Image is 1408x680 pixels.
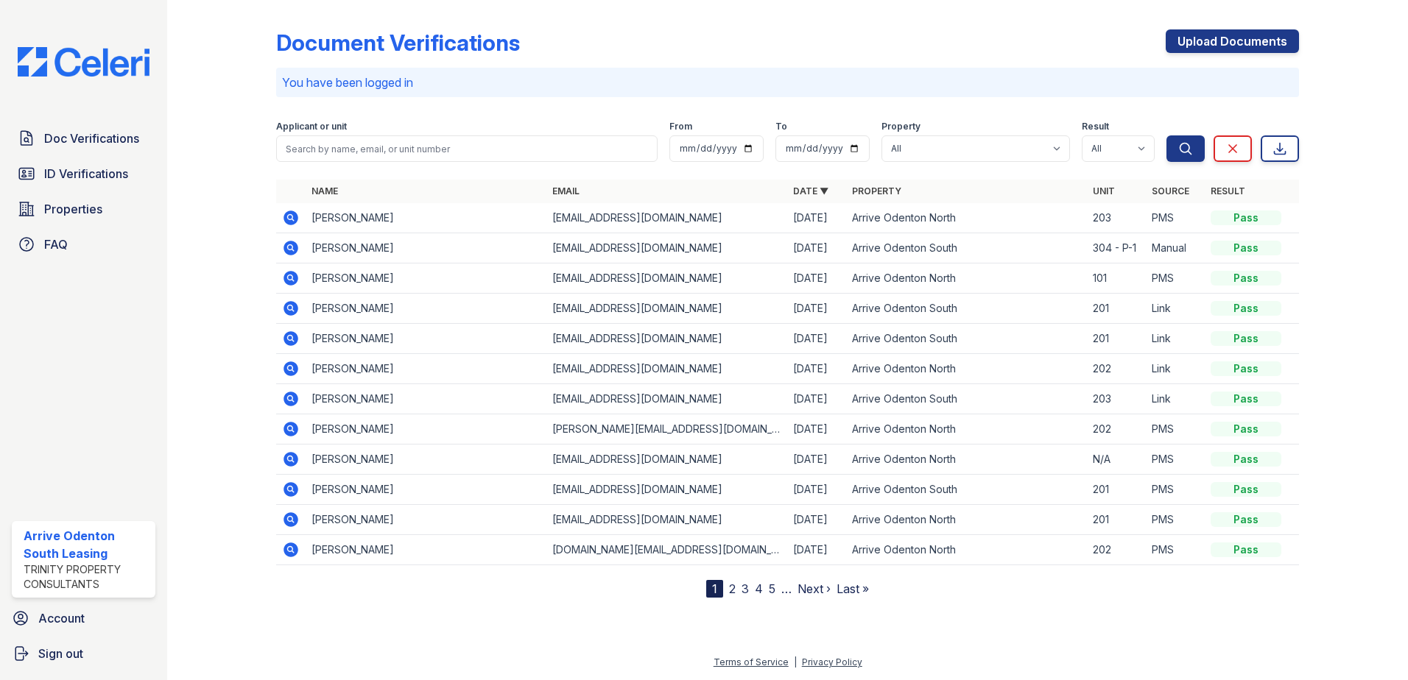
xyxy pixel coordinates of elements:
[1146,445,1205,475] td: PMS
[1146,505,1205,535] td: PMS
[1166,29,1299,53] a: Upload Documents
[306,505,546,535] td: [PERSON_NAME]
[306,324,546,354] td: [PERSON_NAME]
[846,324,1087,354] td: Arrive Odenton South
[1146,384,1205,414] td: Link
[1211,185,1245,196] a: Result
[306,475,546,505] td: [PERSON_NAME]
[546,414,787,445] td: [PERSON_NAME][EMAIL_ADDRESS][DOMAIN_NAME]
[1087,203,1146,233] td: 203
[1211,271,1281,286] div: Pass
[1211,542,1281,557] div: Pass
[546,294,787,324] td: [EMAIL_ADDRESS][DOMAIN_NAME]
[1087,294,1146,324] td: 201
[787,233,846,263] td: [DATE]
[12,124,155,153] a: Doc Verifications
[1146,475,1205,505] td: PMS
[44,165,128,183] span: ID Verifications
[306,203,546,233] td: [PERSON_NAME]
[306,535,546,565] td: [PERSON_NAME]
[846,294,1087,324] td: Arrive Odenton South
[306,233,546,263] td: [PERSON_NAME]
[1146,263,1205,294] td: PMS
[798,581,831,596] a: Next ›
[787,535,846,565] td: [DATE]
[846,233,1087,263] td: Arrive Odenton South
[1087,535,1146,565] td: 202
[846,354,1087,384] td: Arrive Odenton North
[546,354,787,384] td: [EMAIL_ADDRESS][DOMAIN_NAME]
[276,135,658,162] input: Search by name, email, or unit number
[38,609,85,627] span: Account
[669,121,692,132] label: From
[306,294,546,324] td: [PERSON_NAME]
[769,581,775,596] a: 5
[852,185,901,196] a: Property
[787,384,846,414] td: [DATE]
[729,581,736,596] a: 2
[546,535,787,565] td: [DOMAIN_NAME][EMAIL_ADDRESS][DOMAIN_NAME]
[306,384,546,414] td: [PERSON_NAME]
[881,121,921,132] label: Property
[1211,361,1281,376] div: Pass
[787,294,846,324] td: [DATE]
[787,324,846,354] td: [DATE]
[787,414,846,445] td: [DATE]
[755,581,763,596] a: 4
[787,445,846,475] td: [DATE]
[546,445,787,475] td: [EMAIL_ADDRESS][DOMAIN_NAME]
[1146,324,1205,354] td: Link
[1093,185,1115,196] a: Unit
[282,74,1293,91] p: You have been logged in
[837,581,869,596] a: Last »
[306,414,546,445] td: [PERSON_NAME]
[1082,121,1109,132] label: Result
[787,263,846,294] td: [DATE]
[6,47,161,77] img: CE_Logo_Blue-a8612792a0a2168367f1c8372b55b34899dd931a85d93a1a3d3e32e68fde9ad4.png
[306,354,546,384] td: [PERSON_NAME]
[742,581,749,596] a: 3
[846,535,1087,565] td: Arrive Odenton North
[1087,384,1146,414] td: 203
[846,414,1087,445] td: Arrive Odenton North
[24,562,149,592] div: Trinity Property Consultants
[846,384,1087,414] td: Arrive Odenton South
[1211,331,1281,346] div: Pass
[546,475,787,505] td: [EMAIL_ADDRESS][DOMAIN_NAME]
[38,645,83,662] span: Sign out
[1211,422,1281,436] div: Pass
[276,29,520,56] div: Document Verifications
[793,185,828,196] a: Date ▼
[1211,482,1281,497] div: Pass
[1087,263,1146,294] td: 101
[1211,512,1281,527] div: Pass
[1087,324,1146,354] td: 201
[787,203,846,233] td: [DATE]
[1146,354,1205,384] td: Link
[546,233,787,263] td: [EMAIL_ADDRESS][DOMAIN_NAME]
[12,194,155,224] a: Properties
[846,505,1087,535] td: Arrive Odenton North
[1146,414,1205,445] td: PMS
[6,639,161,668] a: Sign out
[24,527,149,562] div: Arrive Odenton South Leasing
[1211,241,1281,255] div: Pass
[846,445,1087,475] td: Arrive Odenton North
[1211,301,1281,316] div: Pass
[12,230,155,259] a: FAQ
[546,384,787,414] td: [EMAIL_ADDRESS][DOMAIN_NAME]
[1146,535,1205,565] td: PMS
[802,656,862,667] a: Privacy Policy
[787,475,846,505] td: [DATE]
[276,121,347,132] label: Applicant or unit
[1146,294,1205,324] td: Link
[552,185,580,196] a: Email
[706,580,723,598] div: 1
[12,159,155,188] a: ID Verifications
[1087,414,1146,445] td: 202
[546,505,787,535] td: [EMAIL_ADDRESS][DOMAIN_NAME]
[1087,445,1146,475] td: N/A
[787,505,846,535] td: [DATE]
[306,445,546,475] td: [PERSON_NAME]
